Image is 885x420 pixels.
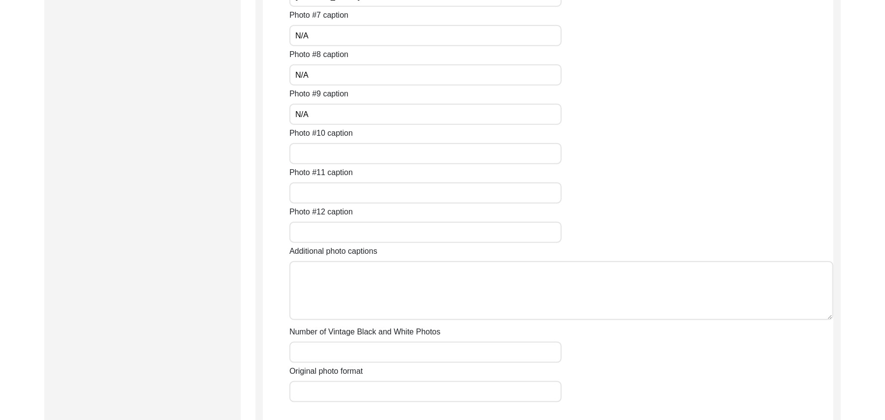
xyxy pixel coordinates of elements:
label: Photo #9 caption [289,88,348,100]
label: Photo #8 caption [289,49,348,60]
label: Original photo format [289,365,363,377]
label: Photo #10 caption [289,127,353,139]
label: Additional photo captions [289,245,377,257]
label: Number of Vintage Black and White Photos [289,326,440,338]
label: Photo #12 caption [289,206,353,218]
label: Photo #11 caption [289,167,353,179]
label: Photo #7 caption [289,9,348,21]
